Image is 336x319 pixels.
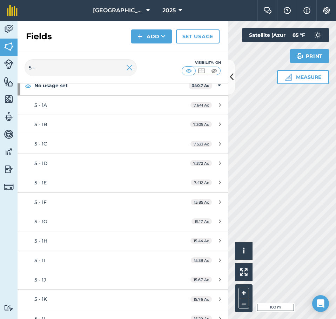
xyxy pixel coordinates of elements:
a: 5 - 1D7.372 Ac [18,154,228,173]
img: A cog icon [322,7,331,14]
span: 15.76 Ac [190,296,212,302]
span: 5 - 1I [34,257,45,264]
a: 5 - 1K15.76 Ac [18,290,228,308]
span: 7.641 Ac [190,102,212,108]
img: svg+xml;base64,PD94bWwgdmVyc2lvbj0iMS4wIiBlbmNvZGluZz0idXRmLTgiPz4KPCEtLSBHZW5lcmF0b3I6IEFkb2JlIE... [4,129,14,140]
img: svg+xml;base64,PD94bWwgdmVyc2lvbj0iMS4wIiBlbmNvZGluZz0idXRmLTgiPz4KPCEtLSBHZW5lcmF0b3I6IEFkb2JlIE... [311,28,325,42]
button: Print [290,49,329,63]
strong: 340.7 Ac [192,83,209,88]
span: 15.44 Ac [190,238,212,244]
img: svg+xml;base64,PHN2ZyB4bWxucz0iaHR0cDovL3d3dy53My5vcmcvMjAwMC9zdmciIHdpZHRoPSI1MCIgaGVpZ2h0PSI0MC... [197,67,206,74]
span: 5 - 1A [34,102,47,108]
span: 5 - 1J [34,277,46,283]
strong: No usage set [34,76,189,95]
a: 5 - 1G15.17 Ac [18,212,228,231]
span: 5 - 1F [34,199,47,205]
img: Four arrows, one pointing top left, one top right, one bottom right and the last bottom left [240,268,248,276]
img: svg+xml;base64,PD94bWwgdmVyc2lvbj0iMS4wIiBlbmNvZGluZz0idXRmLTgiPz4KPCEtLSBHZW5lcmF0b3I6IEFkb2JlIE... [4,182,14,192]
a: 5 - 1B7.305 Ac [18,115,228,134]
img: svg+xml;base64,PHN2ZyB4bWxucz0iaHR0cDovL3d3dy53My5vcmcvMjAwMC9zdmciIHdpZHRoPSIxNCIgaGVpZ2h0PSIyNC... [137,32,142,41]
span: 5 - 1G [34,218,47,225]
span: i [243,246,245,255]
button: Add [131,29,172,43]
span: 5 - 1B [34,121,47,128]
span: 7.372 Ac [190,160,212,166]
span: 2025 [162,6,176,15]
img: svg+xml;base64,PHN2ZyB4bWxucz0iaHR0cDovL3d3dy53My5vcmcvMjAwMC9zdmciIHdpZHRoPSI1NiIgaGVpZ2h0PSI2MC... [4,41,14,52]
a: 5 - 1I15.38 Ac [18,251,228,270]
span: 7.533 Ac [190,141,212,147]
span: 15.38 Ac [191,257,212,263]
a: 5 - 1J15.67 Ac [18,270,228,289]
button: + [238,288,249,298]
img: svg+xml;base64,PD94bWwgdmVyc2lvbj0iMS4wIiBlbmNvZGluZz0idXRmLTgiPz4KPCEtLSBHZW5lcmF0b3I6IEFkb2JlIE... [4,147,14,157]
a: 5 - 1F15.85 Ac [18,193,228,212]
h2: Fields [26,31,52,42]
span: [GEOGRAPHIC_DATA] [93,6,143,15]
button: 85 °F [285,28,329,42]
a: 5 - 1H15.44 Ac [18,231,228,250]
img: svg+xml;base64,PHN2ZyB4bWxucz0iaHR0cDovL3d3dy53My5vcmcvMjAwMC9zdmciIHdpZHRoPSIxOCIgaGVpZ2h0PSIyNC... [25,82,31,90]
img: svg+xml;base64,PHN2ZyB4bWxucz0iaHR0cDovL3d3dy53My5vcmcvMjAwMC9zdmciIHdpZHRoPSIxNyIgaGVpZ2h0PSIxNy... [303,6,310,15]
span: 15.67 Ac [190,277,212,283]
button: Satellite (Azure) [242,28,309,42]
div: No usage set340.7 Ac [18,76,228,95]
span: 7.412 Ac [191,179,212,185]
input: Search [25,59,137,76]
div: Open Intercom Messenger [312,295,329,312]
img: svg+xml;base64,PHN2ZyB4bWxucz0iaHR0cDovL3d3dy53My5vcmcvMjAwMC9zdmciIHdpZHRoPSI1MCIgaGVpZ2h0PSI0MC... [210,67,219,74]
a: 5 - 1E7.412 Ac [18,173,228,192]
span: 85 ° F [293,28,305,42]
span: 15.85 Ac [191,199,212,205]
img: svg+xml;base64,PHN2ZyB4bWxucz0iaHR0cDovL3d3dy53My5vcmcvMjAwMC9zdmciIHdpZHRoPSIyMiIgaGVpZ2h0PSIzMC... [126,63,133,72]
button: – [238,298,249,308]
img: svg+xml;base64,PHN2ZyB4bWxucz0iaHR0cDovL3d3dy53My5vcmcvMjAwMC9zdmciIHdpZHRoPSI1NiIgaGVpZ2h0PSI2MC... [4,76,14,87]
img: svg+xml;base64,PD94bWwgdmVyc2lvbj0iMS4wIiBlbmNvZGluZz0idXRmLTgiPz4KPCEtLSBHZW5lcmF0b3I6IEFkb2JlIE... [4,59,14,69]
img: Two speech bubbles overlapping with the left bubble in the forefront [263,7,272,14]
img: svg+xml;base64,PD94bWwgdmVyc2lvbj0iMS4wIiBlbmNvZGluZz0idXRmLTgiPz4KPCEtLSBHZW5lcmF0b3I6IEFkb2JlIE... [4,164,14,175]
img: Ruler icon [285,74,292,81]
span: 7.305 Ac [190,121,212,127]
a: 5 - 1A7.641 Ac [18,96,228,115]
img: svg+xml;base64,PHN2ZyB4bWxucz0iaHR0cDovL3d3dy53My5vcmcvMjAwMC9zdmciIHdpZHRoPSI1MCIgaGVpZ2h0PSI0MC... [184,67,193,74]
img: svg+xml;base64,PHN2ZyB4bWxucz0iaHR0cDovL3d3dy53My5vcmcvMjAwMC9zdmciIHdpZHRoPSI1NiIgaGVpZ2h0PSI2MC... [4,94,14,104]
img: A question mark icon [283,7,291,14]
img: svg+xml;base64,PD94bWwgdmVyc2lvbj0iMS4wIiBlbmNvZGluZz0idXRmLTgiPz4KPCEtLSBHZW5lcmF0b3I6IEFkb2JlIE... [4,111,14,122]
img: fieldmargin Logo [7,5,18,16]
button: Measure [277,70,329,84]
span: 5 - 1E [34,179,47,186]
span: 5 - 1H [34,238,47,244]
img: svg+xml;base64,PD94bWwgdmVyc2lvbj0iMS4wIiBlbmNvZGluZz0idXRmLTgiPz4KPCEtLSBHZW5lcmF0b3I6IEFkb2JlIE... [4,305,14,311]
img: svg+xml;base64,PHN2ZyB4bWxucz0iaHR0cDovL3d3dy53My5vcmcvMjAwMC9zdmciIHdpZHRoPSIxOSIgaGVpZ2h0PSIyNC... [296,52,303,60]
span: 5 - 1C [34,141,47,147]
a: Set usage [176,29,220,43]
span: 15.17 Ac [191,218,212,224]
img: svg+xml;base64,PD94bWwgdmVyc2lvbj0iMS4wIiBlbmNvZGluZz0idXRmLTgiPz4KPCEtLSBHZW5lcmF0b3I6IEFkb2JlIE... [4,24,14,34]
span: 5 - 1D [34,160,48,167]
a: 5 - 1C7.533 Ac [18,134,228,153]
button: i [235,242,253,260]
div: Visibility: On [182,60,221,66]
span: 5 - 1K [34,296,47,302]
